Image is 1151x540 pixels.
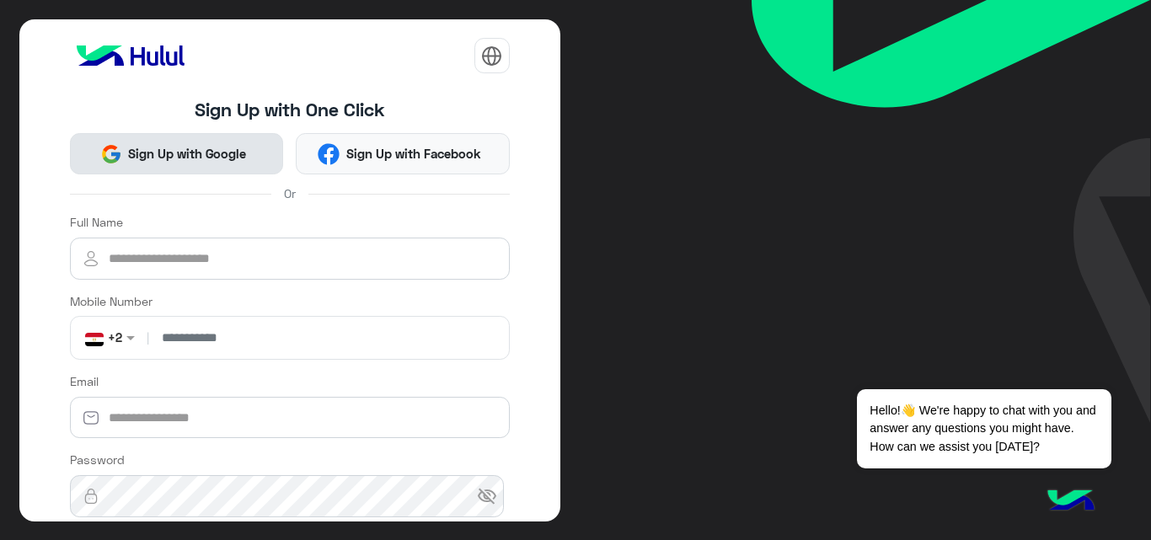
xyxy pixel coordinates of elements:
[70,99,510,120] h4: Sign Up with One Click
[296,133,510,174] button: Sign Up with Facebook
[143,329,153,346] span: |
[70,372,99,390] label: Email
[284,184,296,202] span: Or
[70,249,112,269] img: user
[318,143,340,165] img: Facebook
[100,143,122,165] img: Google
[70,133,284,174] button: Sign Up with Google
[1041,473,1100,532] img: hulul-logo.png
[70,292,153,310] label: Mobile Number
[340,144,487,163] span: Sign Up with Facebook
[857,389,1111,468] span: Hello!👋 We're happy to chat with you and answer any questions you might have. How can we assist y...
[70,39,191,72] img: logo
[70,213,123,231] label: Full Name
[481,45,502,67] img: tab
[70,409,112,426] img: email
[122,144,253,163] span: Sign Up with Google
[70,488,112,505] img: lock
[477,486,497,506] span: visibility_off
[70,451,125,468] label: Password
